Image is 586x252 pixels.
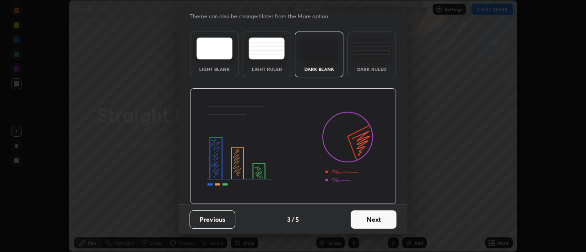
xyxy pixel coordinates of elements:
button: Previous [190,210,235,229]
img: lightRuledTheme.5fabf969.svg [249,38,285,59]
div: Light Ruled [249,67,285,71]
div: Dark Ruled [353,67,390,71]
h4: / [292,214,294,224]
div: Dark Blank [301,67,337,71]
div: Light Blank [196,67,233,71]
img: darkTheme.f0cc69e5.svg [301,38,337,59]
img: lightTheme.e5ed3b09.svg [196,38,233,59]
p: Theme can also be changed later from the More option [190,12,338,21]
img: darkThemeBanner.d06ce4a2.svg [190,88,396,204]
h4: 5 [295,214,299,224]
h4: 3 [287,214,291,224]
button: Next [351,210,396,229]
img: darkRuledTheme.de295e13.svg [353,38,390,59]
